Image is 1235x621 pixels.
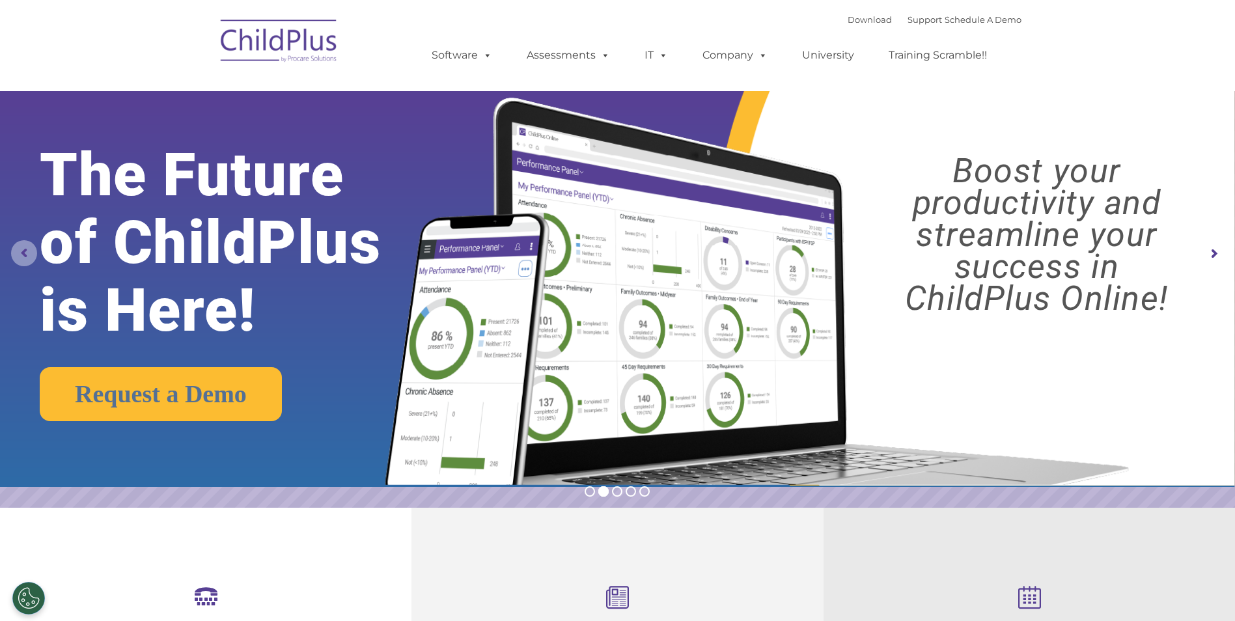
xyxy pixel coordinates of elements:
font: | [848,14,1021,25]
span: Last name [181,86,221,96]
a: Download [848,14,892,25]
a: Schedule A Demo [945,14,1021,25]
a: Assessments [514,42,623,68]
img: ChildPlus by Procare Solutions [214,10,344,76]
iframe: Chat Widget [1022,480,1235,621]
a: Company [689,42,781,68]
span: Phone number [181,139,236,149]
a: Training Scramble!! [876,42,1000,68]
a: Request a Demo [40,367,282,421]
button: Cookies Settings [12,582,45,614]
a: IT [631,42,681,68]
a: University [789,42,867,68]
a: Software [419,42,505,68]
a: Support [908,14,942,25]
rs-layer: Boost your productivity and streamline your success in ChildPlus Online! [853,155,1220,314]
rs-layer: The Future of ChildPlus is Here! [40,141,434,344]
